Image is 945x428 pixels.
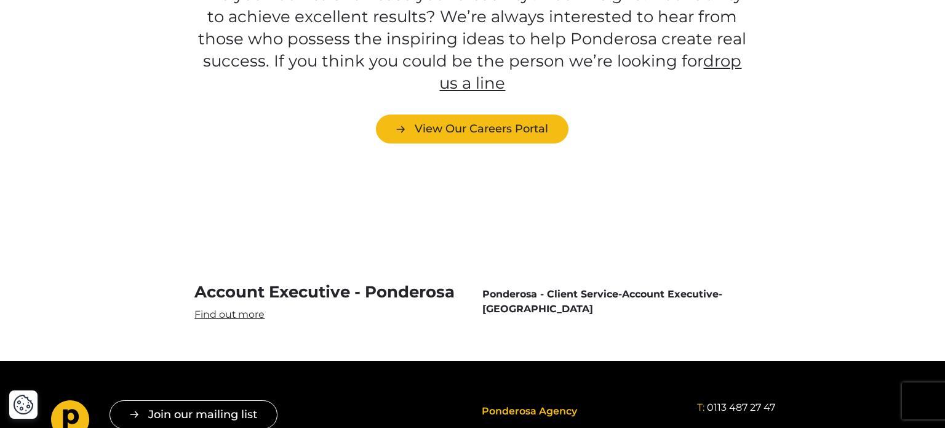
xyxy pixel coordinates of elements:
[622,288,719,300] span: Account Executive
[482,303,593,315] span: [GEOGRAPHIC_DATA]
[376,115,568,143] a: View Our Careers Portal
[482,287,751,317] span: - -
[482,405,577,417] span: Ponderosa Agency
[194,281,463,321] a: Account Executive - Ponderosa
[482,288,618,300] span: Ponderosa - Client Service
[13,394,34,415] button: Cookie Settings
[13,394,34,415] img: Revisit consent button
[707,400,775,415] a: 0113 487 27 47
[697,402,704,413] span: T:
